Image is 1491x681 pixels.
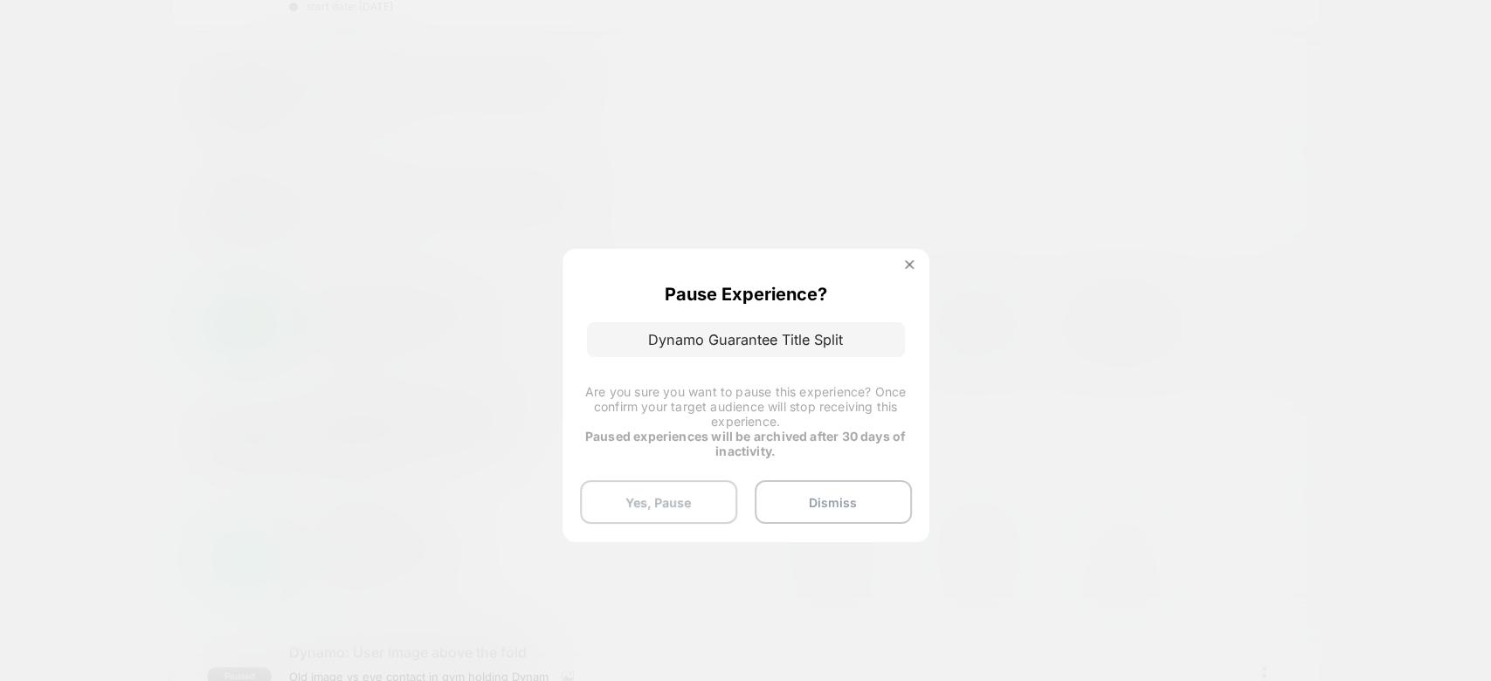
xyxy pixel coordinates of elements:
span: Are you sure you want to pause this experience? Once confirm your target audience will stop recei... [585,384,906,429]
button: Yes, Pause [580,480,737,524]
p: Pause Experience? [665,284,827,305]
button: Dismiss [755,480,912,524]
img: close [905,260,914,269]
p: Dynamo Guarantee Title Split [587,322,905,357]
strong: Paused experiences will be archived after 30 days of inactivity. [585,429,906,458]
